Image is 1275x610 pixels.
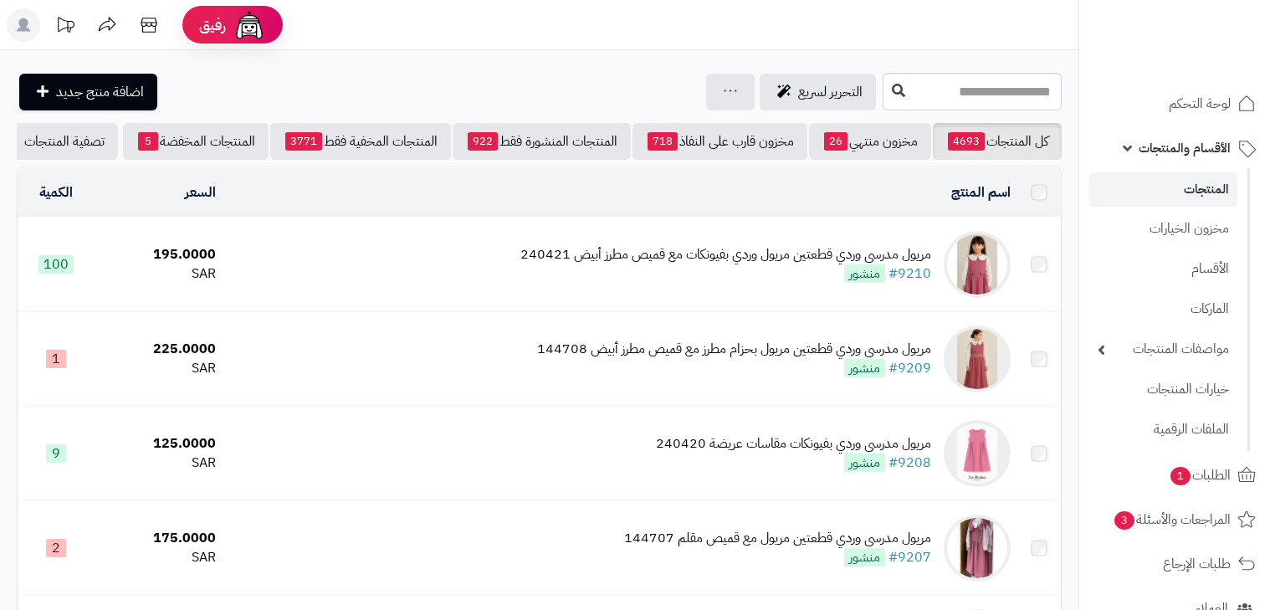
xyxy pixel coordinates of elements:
span: 3771 [285,132,322,151]
a: المنتجات المخفية فقط3771 [270,123,451,160]
span: رفيق [199,15,226,35]
span: 2 [46,539,66,557]
div: 175.0000 [101,529,216,548]
span: منشور [844,548,885,566]
a: #9209 [888,358,931,378]
a: الكمية [39,182,73,202]
a: التحرير لسريع [760,74,876,110]
span: تصفية المنتجات [24,131,105,151]
a: طلبات الإرجاع [1089,544,1265,584]
a: لوحة التحكم [1089,84,1265,124]
a: المنتجات [1089,172,1237,207]
a: مخزون منتهي26 [809,123,931,160]
a: المنتجات المنشورة فقط922 [453,123,631,160]
div: مريول مدرسي وردي بفيونكات مقاسات عريضة 240420 [656,434,931,454]
div: 125.0000 [101,434,216,454]
span: 100 [38,255,74,274]
div: 195.0000 [101,245,216,264]
div: 225.0000 [101,340,216,359]
span: 1 [46,350,66,368]
a: السعر [185,182,216,202]
a: #9210 [888,264,931,284]
a: الطلبات1 [1089,455,1265,495]
span: لوحة التحكم [1169,92,1231,115]
span: منشور [844,264,885,283]
span: 5 [138,132,158,151]
a: الملفات الرقمية [1089,412,1237,448]
a: اضافة منتج جديد [19,74,157,110]
div: SAR [101,548,216,567]
div: SAR [101,264,216,284]
span: 26 [824,132,847,151]
span: منشور [844,454,885,472]
img: مريول مدرسي وردي قطعتين مريول مع قميص مقلم 144707 [944,515,1011,582]
span: طلبات الإرجاع [1163,552,1231,576]
a: كل المنتجات4693 [933,123,1062,160]
span: منشور [844,359,885,377]
span: اضافة منتج جديد [56,82,144,102]
span: 3 [1114,511,1134,530]
a: تحديثات المنصة [44,8,86,46]
a: مواصفات المنتجات [1089,331,1237,367]
a: #9208 [888,453,931,473]
span: التحرير لسريع [798,82,863,102]
span: 9 [46,444,66,463]
a: المنتجات المخفضة5 [123,123,269,160]
a: #9207 [888,547,931,567]
div: مريول مدرسي وردي قطعتين مريول مع قميص مقلم 144707 [624,529,931,548]
div: SAR [101,454,216,473]
span: الطلبات [1169,464,1231,487]
div: SAR [101,359,216,378]
a: اسم المنتج [951,182,1011,202]
a: مخزون الخيارات [1089,211,1237,247]
a: المراجعات والأسئلة3 [1089,500,1265,540]
span: المراجعات والأسئلة [1113,508,1231,531]
a: الأقسام [1089,251,1237,287]
a: مخزون قارب على النفاذ718 [632,123,807,160]
span: 718 [648,132,678,151]
div: مريول مدرسي وردي قطعتين مريول بحزام مطرز مع قميص مطرز أبيض 144708 [537,340,931,359]
span: 922 [468,132,498,151]
img: ai-face.png [233,8,266,42]
div: مريول مدرسي وردي قطعتين مريول وردي بفيونكات مع قميص مطرز أبيض 240421 [520,245,931,264]
a: خيارات المنتجات [1089,372,1237,408]
img: مريول مدرسي وردي قطعتين مريول بحزام مطرز مع قميص مطرز أبيض 144708 [944,326,1011,392]
img: مريول مدرسي وردي قطعتين مريول وردي بفيونكات مع قميص مطرز أبيض 240421 [944,231,1011,298]
a: الماركات [1089,291,1237,327]
span: 4693 [948,132,985,151]
span: 1 [1170,467,1191,485]
span: الأقسام والمنتجات [1139,136,1231,160]
img: مريول مدرسي وردي بفيونكات مقاسات عريضة 240420 [944,420,1011,487]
